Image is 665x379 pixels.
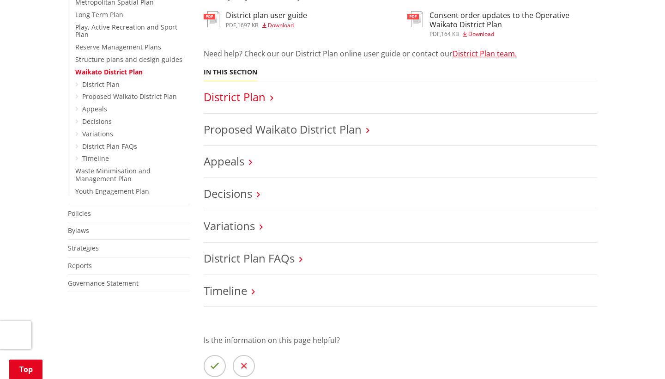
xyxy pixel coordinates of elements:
a: Structure plans and design guides [75,55,182,64]
img: document-pdf.svg [204,11,219,27]
a: Waste Minimisation and Management Plan [75,166,151,183]
span: 1697 KB [237,21,259,29]
h5: In this section [204,68,257,76]
a: Consent order updates to the Operative Waikato District Plan pdf,164 KB Download [407,11,597,37]
a: District Plan FAQs [82,142,137,151]
a: District Plan team. [453,49,517,59]
div: , [226,23,307,28]
span: Download [468,30,494,38]
a: Decisions [204,186,252,201]
a: Governance Statement [68,279,139,287]
a: Proposed Waikato District Plan [82,92,177,101]
a: Strategies [68,244,99,252]
a: Variations [82,129,113,138]
a: Decisions [82,117,112,126]
span: 164 KB [441,30,459,38]
a: District plan user guide pdf,1697 KB Download [204,11,307,28]
a: Waikato District Plan [75,67,143,76]
span: pdf [429,30,440,38]
a: Play, Active Recreation and Sport Plan [75,23,177,39]
a: Timeline [204,283,247,298]
div: , [429,31,597,37]
a: Youth Engagement Plan [75,187,149,196]
span: Download [268,21,294,29]
a: Bylaws [68,226,89,235]
a: Policies [68,209,91,218]
a: District Plan [204,89,266,104]
a: Appeals [204,153,244,169]
iframe: Messenger Launcher [623,340,656,373]
a: District Plan [82,80,120,89]
a: Proposed Waikato District Plan [204,122,362,137]
a: Reports [68,261,92,270]
a: Top [9,360,42,379]
a: Reserve Management Plans [75,43,161,51]
h3: District plan user guide [226,11,307,20]
a: Timeline [82,154,109,163]
h3: Consent order updates to the Operative Waikato District Plan [429,11,597,29]
a: Variations [204,218,255,233]
a: Appeals [82,104,107,113]
p: Is the information on this page helpful? [204,335,597,346]
p: Need help? Check our our District Plan online user guide or contact our [204,48,597,59]
img: document-pdf.svg [407,11,423,27]
span: pdf [226,21,236,29]
a: Long Term Plan [75,10,123,19]
a: District Plan FAQs [204,251,295,266]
